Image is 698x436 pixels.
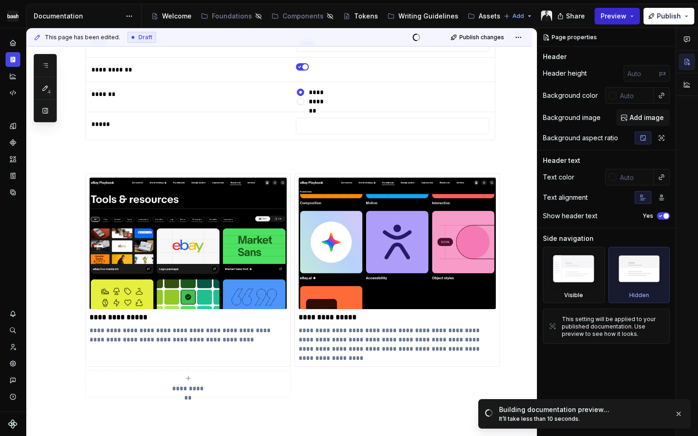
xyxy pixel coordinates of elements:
button: Preview [595,8,640,24]
div: Hidden [629,292,649,299]
div: Foundations [212,12,252,21]
a: Assets [6,152,20,167]
button: Add image [616,109,670,126]
div: Visible [564,292,583,299]
button: Contact support [6,373,20,388]
button: Add [501,10,536,23]
img: d329351f-5c92-4b0d-8532-f175454379ec.png [90,178,287,309]
button: Share [553,8,591,24]
div: This setting will be applied to your published documentation. Use preview to see how it looks. [562,316,664,338]
input: Auto [616,169,654,185]
a: Storybook stories [6,168,20,183]
input: Auto [624,65,659,82]
label: Yes [643,212,653,220]
a: Welcome [147,9,195,24]
a: Components [268,9,337,24]
div: Text alignment [543,193,588,202]
div: Background image [543,113,601,122]
div: Background color [543,91,598,100]
div: Writing Guidelines [398,12,458,21]
span: Share [566,12,585,21]
div: Header height [543,69,587,78]
div: Page tree [147,7,499,25]
a: Assets [464,9,504,24]
a: Code automation [6,85,20,100]
span: Draft [138,34,152,41]
img: f86023f7-de07-4548-b23e-34af6ab67166.png [7,11,18,22]
a: Foundations [197,9,266,24]
img: ceb8a0b6-7fc6-47a5-bbb8-a9a5f5fcb28a.png [299,178,496,309]
a: Components [6,135,20,150]
button: Notifications [6,306,20,321]
a: Settings [6,356,20,371]
div: Components [283,12,324,21]
div: Documentation [34,12,121,21]
div: Assets [479,12,500,21]
a: Tokens [339,9,382,24]
span: Preview [601,12,626,21]
div: Tokens [354,12,378,21]
div: Background aspect ratio [543,133,618,143]
div: It’ll take less than 10 seconds. [499,415,667,423]
span: Publish [657,12,681,21]
a: Documentation [6,52,20,67]
a: Writing Guidelines [384,9,462,24]
span: This page has been edited. [45,34,120,41]
div: Hidden [608,247,670,303]
a: Data sources [6,185,20,200]
span: Add [512,12,524,20]
div: Text color [543,173,574,182]
img: JP Swart [541,11,552,22]
p: px [659,70,666,77]
button: Search ⌘K [6,323,20,338]
div: Header [543,52,566,61]
span: 4 [45,88,53,96]
span: Publish changes [459,34,504,41]
button: Publish [644,8,694,24]
a: Design tokens [6,119,20,133]
div: Welcome [162,12,192,21]
a: Invite team [6,340,20,354]
a: Home [6,36,20,50]
a: Analytics [6,69,20,84]
div: Side navigation [543,234,594,243]
div: Header text [543,156,580,165]
span: Add image [630,113,664,122]
div: Show header text [543,211,597,221]
button: Publish changes [448,31,508,44]
svg: Supernova Logo [8,419,18,429]
div: Visible [543,247,605,303]
input: Auto [616,87,654,104]
div: Building documentation preview… [499,405,667,414]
